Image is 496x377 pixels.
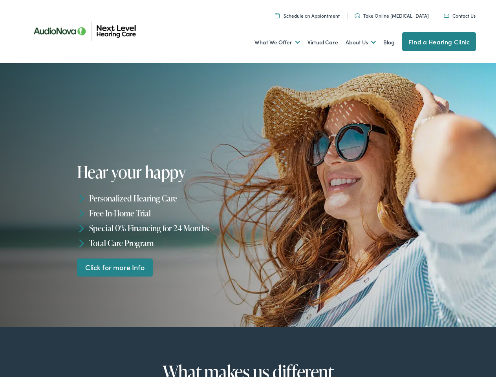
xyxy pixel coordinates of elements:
img: Calendar icon representing the ability to schedule a hearing test or hearing aid appointment at N... [275,13,280,18]
a: Click for more Info [77,258,153,277]
a: Virtual Care [307,28,338,57]
li: Free In-Home Trial [77,206,251,221]
a: About Us [346,28,376,57]
img: An icon representing mail communication is presented in a unique teal color. [444,14,449,18]
a: Take Online [MEDICAL_DATA] [355,12,429,19]
img: An icon symbolizing headphones, colored in teal, suggests audio-related services or features. [355,13,360,18]
h1: Hear your happy [77,163,251,181]
a: What We Offer [254,28,300,57]
li: Personalized Hearing Care [77,191,251,206]
li: Special 0% Financing for 24 Months [77,221,251,236]
a: Blog [383,28,395,57]
a: Contact Us [444,12,476,19]
li: Total Care Program [77,236,251,251]
a: Schedule an Appiontment [275,12,340,19]
a: Find a Hearing Clinic [402,32,476,51]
